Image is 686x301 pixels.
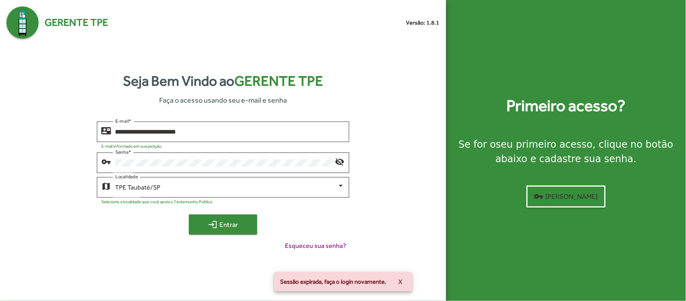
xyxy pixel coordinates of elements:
[102,199,214,204] mat-hint: Selecione a localidade que você apoia o Testemunho Público.
[6,6,39,39] img: Logo Gerente
[189,214,257,235] button: Entrar
[159,95,287,105] span: Faça o acesso usando seu e-mail e senha
[234,73,323,89] span: Gerente TPE
[102,157,111,166] mat-icon: vpn_key
[196,217,250,232] span: Entrar
[526,186,606,208] button: [PERSON_NAME]
[102,126,111,135] mat-icon: contact_mail
[534,192,544,201] mat-icon: vpn_key
[496,139,593,150] strong: seu primeiro acesso
[534,189,598,204] span: [PERSON_NAME]
[208,220,217,229] mat-icon: login
[123,70,323,92] strong: Seja Bem Vindo ao
[281,278,387,286] span: Sessão expirada, faça o login novamente.
[115,183,161,191] span: TPE Taubaté/SP
[102,144,163,148] mat-hint: E-mail informado em sua petição.
[506,94,625,118] strong: Primeiro acesso?
[406,19,440,27] small: Versão: 1.8.1
[45,15,108,30] span: Gerente TPE
[399,274,403,289] span: X
[392,274,409,289] button: X
[335,157,344,166] mat-icon: visibility_off
[285,241,346,251] span: Esqueceu sua senha?
[456,137,676,166] div: Se for o , clique no botão abaixo e cadastre sua senha.
[102,181,111,191] mat-icon: map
